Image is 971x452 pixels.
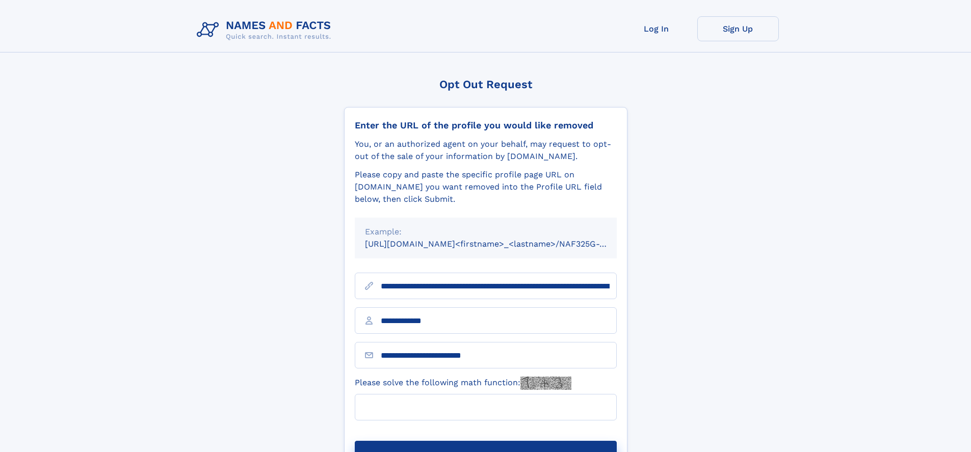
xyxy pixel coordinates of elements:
[355,138,617,163] div: You, or an authorized agent on your behalf, may request to opt-out of the sale of your informatio...
[365,239,636,249] small: [URL][DOMAIN_NAME]<firstname>_<lastname>/NAF325G-xxxxxxxx
[355,377,571,390] label: Please solve the following math function:
[344,78,627,91] div: Opt Out Request
[365,226,607,238] div: Example:
[697,16,779,41] a: Sign Up
[616,16,697,41] a: Log In
[193,16,339,44] img: Logo Names and Facts
[355,169,617,205] div: Please copy and paste the specific profile page URL on [DOMAIN_NAME] you want removed into the Pr...
[355,120,617,131] div: Enter the URL of the profile you would like removed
